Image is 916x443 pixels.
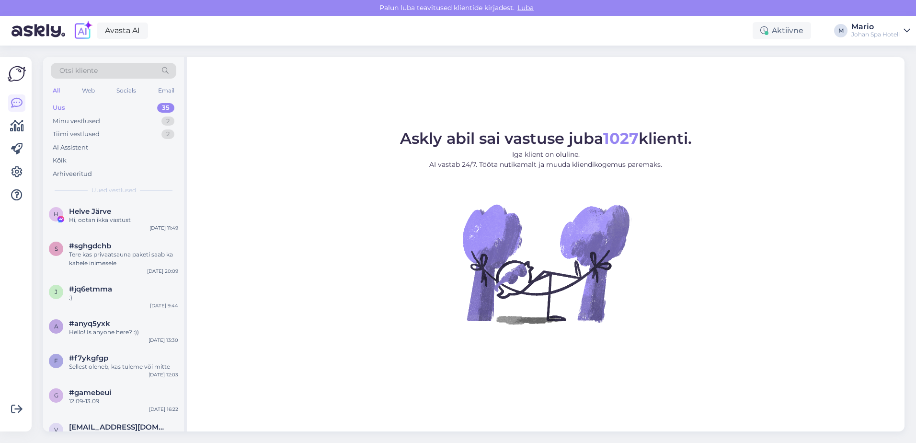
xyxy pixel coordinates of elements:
[147,268,178,275] div: [DATE] 20:09
[53,143,88,152] div: AI Assistent
[69,216,178,224] div: Hi, ootan ikka vastust
[161,129,174,139] div: 2
[603,129,639,148] b: 1027
[54,357,58,364] span: f
[834,24,847,37] div: M
[69,285,112,293] span: #jq6etmma
[149,224,178,232] div: [DATE] 11:49
[69,293,178,302] div: :)
[851,23,900,31] div: Mario
[53,129,100,139] div: Tiimi vestlused
[69,397,178,406] div: 12.09-13.09
[92,186,136,195] span: Uued vestlused
[51,84,62,97] div: All
[150,302,178,309] div: [DATE] 9:44
[851,31,900,38] div: Johan Spa Hotell
[55,288,57,295] span: j
[53,103,65,113] div: Uus
[59,66,98,76] span: Otsi kliente
[851,23,910,38] a: MarioJohan Spa Hotell
[400,150,692,170] p: Iga klient on oluline. AI vastab 24/7. Tööta nutikamalt ja muuda kliendikogemus paremaks.
[69,207,111,216] span: Helve Järve
[114,84,138,97] div: Socials
[53,169,92,179] div: Arhiveeritud
[73,21,93,41] img: explore-ai
[515,3,537,12] span: Luba
[753,22,811,39] div: Aktiivne
[149,371,178,378] div: [DATE] 12:03
[54,392,58,399] span: g
[54,426,58,433] span: v
[149,337,178,344] div: [DATE] 13:30
[69,362,178,371] div: Sellest oleneb, kas tuleme või mitte
[69,423,169,431] span: vladocek@inbox.lv
[69,388,111,397] span: #gamebeui
[69,319,110,328] span: #anyq5yxk
[53,117,100,126] div: Minu vestlused
[400,129,692,148] span: Askly abil sai vastuse juba klienti.
[80,84,97,97] div: Web
[69,250,178,268] div: Tere kas privaatsauna paketi saab ka kahele inimesele
[149,406,178,413] div: [DATE] 16:22
[69,354,108,362] span: #f7ykgfgp
[69,328,178,337] div: Hello! Is anyone here? :))
[8,65,26,83] img: Askly Logo
[459,177,632,350] img: No Chat active
[54,210,58,218] span: H
[157,103,174,113] div: 35
[54,323,58,330] span: a
[55,245,58,252] span: s
[161,117,174,126] div: 2
[53,156,67,165] div: Kõik
[69,242,111,250] span: #sghgdchb
[97,23,148,39] a: Avasta AI
[156,84,176,97] div: Email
